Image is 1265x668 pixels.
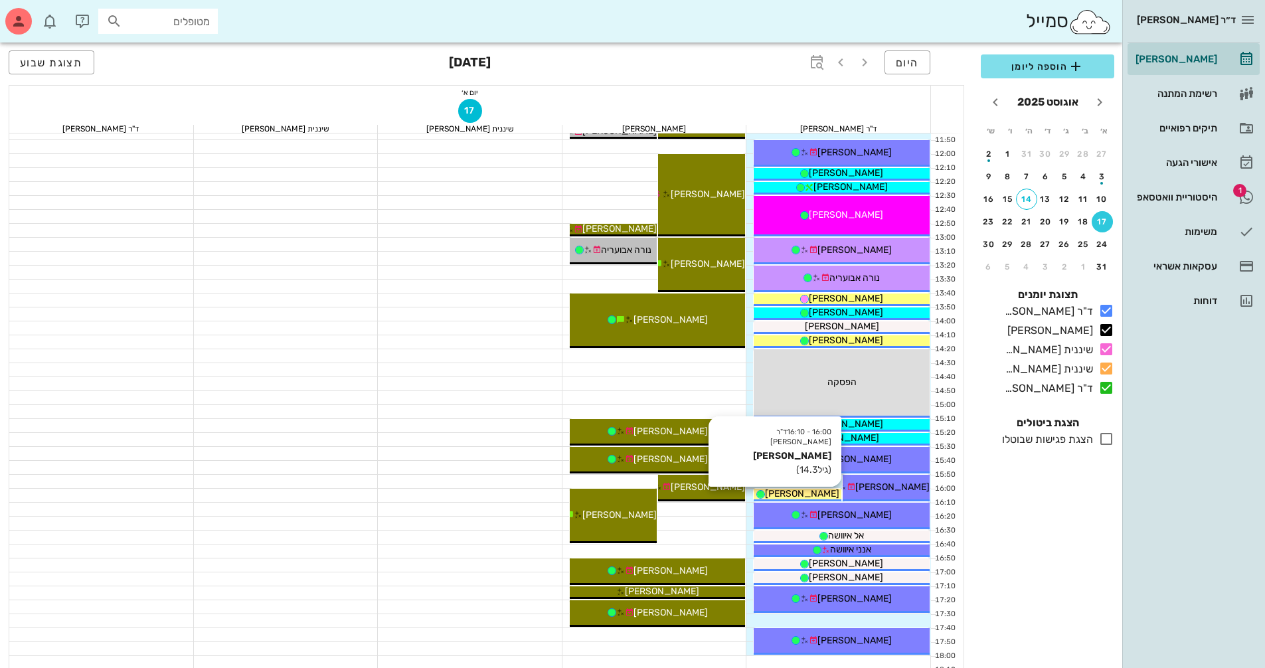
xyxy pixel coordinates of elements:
div: 6 [978,262,999,272]
div: 13:50 [931,302,958,313]
div: 13:40 [931,288,958,299]
button: 5 [1054,166,1075,187]
div: 12:50 [931,218,958,230]
div: שיננית [PERSON_NAME] [999,342,1093,358]
div: לחילופין -[PERSON_NAME] --> לחיצה על שם המטופל בשעה הנבחרת (12:40) --> שליחת תורים עתידיים בוואטסאפ [48,169,255,236]
span: [PERSON_NAME] [817,147,892,158]
div: 12:20 [931,177,958,188]
div: 17:50 [931,637,958,648]
div: 3 [1092,172,1113,181]
span: [PERSON_NAME] [805,321,879,332]
div: 18:00 [931,651,958,662]
span: [PERSON_NAME] [817,593,892,604]
div: לגבי משמרות צוות מרפאה ביומנים - עודכן. [75,246,244,259]
div: 29 [997,240,1019,249]
span: [PERSON_NAME] [809,572,883,583]
span: [PERSON_NAME] [809,307,883,318]
button: 2 [1054,256,1075,278]
div: 4 [1016,262,1037,272]
span: [PERSON_NAME] [817,635,892,646]
a: [PERSON_NAME] [1128,43,1260,75]
div: 14:20 [931,344,958,355]
div: הכוונה ששרון יוצאת להפסקה [PERSON_NAME] 14:30-16:10? בימי חמישי [58,398,244,438]
span: [PERSON_NAME] [813,181,888,193]
button: 29 [997,234,1019,255]
div: 12:00 [931,149,958,160]
div: 8 [997,172,1019,181]
span: [PERSON_NAME] [633,426,708,437]
div: 14:40 [931,372,958,383]
div: 1 [1073,262,1094,272]
th: א׳ [1096,120,1113,142]
span: הוספה ליומן [991,58,1104,74]
div: 15 [997,195,1019,204]
div: 17:20 [931,595,958,606]
th: ש׳ [982,120,999,142]
span: [PERSON_NAME] [633,607,708,618]
div: 28 [1016,240,1037,249]
span: תצוגת שבוע [20,56,83,69]
span: היום [896,56,919,69]
div: [PERSON_NAME] [562,125,746,133]
button: בוחר קובצי Gif [42,435,52,446]
div: 27 [1035,240,1056,249]
div: 15:30 [931,442,958,453]
div: 15:40 [931,456,958,467]
button: הוספה ליומן [981,54,1114,78]
div: 16:30 [931,525,958,537]
div: מיכל אומר… [11,169,255,238]
span: [PERSON_NAME] [633,314,708,325]
div: 14:00 [931,316,958,327]
button: 31 [1016,143,1037,165]
th: ו׳ [1001,120,1018,142]
h4: הצגת ביטולים [981,415,1114,431]
button: 30 [978,234,999,255]
div: כניסה לתיק המטופל --> שליחת הודעות וטפסים --> שליחת תורים עתידיים ישלח רק את התור הבודד שיש לו (ל... [58,120,244,159]
button: היום [885,50,930,74]
div: תודה! [21,286,44,299]
div: 16:10 [931,497,958,509]
span: אנני איוושה [830,544,871,555]
button: 25 [1073,234,1094,255]
h4: תצוגת יומנים [981,287,1114,303]
button: 28 [1073,143,1094,165]
button: 27 [1092,143,1113,165]
div: [PERSON_NAME] [1133,54,1217,64]
button: 9 [978,166,999,187]
div: 13:10 [931,246,958,258]
span: ד״ר [PERSON_NAME] [1137,14,1236,26]
div: 2 [978,149,999,159]
div: שיננית [PERSON_NAME] [378,125,562,133]
div: 13 [1035,195,1056,204]
button: 18 [1073,211,1094,232]
button: חודש שעבר [1088,90,1112,114]
div: 31 [1016,149,1037,159]
div: פארן אומר… [11,46,255,112]
div: 12:40 [931,205,958,216]
span: [PERSON_NAME] [625,586,699,597]
span: 17 [458,105,482,116]
span: [PERSON_NAME] [671,258,745,270]
div: לחילופין - [PERSON_NAME] --> לחיצה על שם המטופל בשעה הנבחרת (12:40) --> שליחת תורים עתידיים בוואטסאפ [58,177,244,228]
div: לגבי הפסקה ביומן של [PERSON_NAME] - 1430 לשעה 40 ד [21,315,207,341]
a: אישורי הגעה [1128,147,1260,179]
div: ד"ר [PERSON_NAME] [999,303,1093,319]
div: 12:30 [931,191,958,202]
span: [PERSON_NAME] [809,558,883,569]
div: שיננית [PERSON_NAME] [999,361,1093,377]
span: [PERSON_NAME] [809,335,883,346]
div: כניסה לתיק המטופל --> שליחת הודעות וטפסים --> שליחת תורים עתידייםישלח רק את התור הבודד שיש לו (לה... [48,112,255,167]
span: [PERSON_NAME] [817,509,892,521]
span: [PERSON_NAME] [671,481,745,493]
button: 17 [458,99,482,123]
a: עסקאות אשראי [1128,250,1260,282]
div: 12 [1054,195,1075,204]
span: [PERSON_NAME] [671,189,745,200]
div: 25 [1073,240,1094,249]
div: 7 [1016,172,1037,181]
button: 3 [1092,166,1113,187]
div: פארן אומר… [11,278,255,308]
div: 16:40 [931,539,958,550]
span: [PERSON_NAME] [809,418,883,430]
div: עסקאות אשראי [1133,261,1217,272]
